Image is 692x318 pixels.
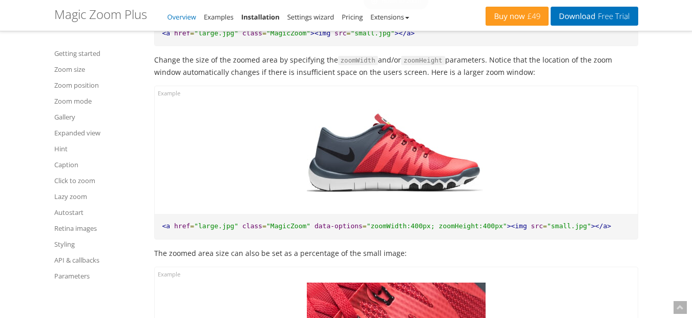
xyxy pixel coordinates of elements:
span: src [334,29,346,37]
a: Extensions [370,12,409,22]
span: "large.jpg" [194,222,238,230]
a: Pricing [342,12,363,22]
a: Zoom position [54,79,141,91]
span: = [347,29,351,37]
a: Lazy zoom [54,190,141,203]
span: data-options [314,222,363,230]
a: Autostart [54,206,141,218]
span: class [242,29,262,37]
code: zoomHeight [401,56,445,65]
span: href [174,222,190,230]
span: src [531,222,543,230]
h1: Magic Zoom Plus [54,8,147,21]
span: ><img [507,222,527,230]
a: API & callbacks [54,254,141,266]
span: "large.jpg" [194,29,238,37]
a: Hint [54,143,141,155]
a: Expanded view [54,127,141,139]
a: Styling [54,238,141,250]
span: £49 [525,12,541,21]
span: = [262,222,266,230]
span: "MagicZoom" [266,222,310,230]
span: <a [162,29,171,37]
span: = [190,222,194,230]
span: href [174,29,190,37]
span: "MagicZoom" [266,29,310,37]
span: = [543,222,547,230]
span: Free Trial [595,12,630,21]
span: "small.jpg" [547,222,591,230]
span: ></a> [591,222,611,230]
a: Getting started [54,47,141,59]
span: = [262,29,266,37]
span: "zoomWidth:400px; zoomHeight:400px" [367,222,507,230]
span: ></a> [394,29,414,37]
a: Buy now£49 [486,7,549,26]
a: Settings wizard [287,12,334,22]
a: Retina images [54,222,141,234]
a: Zoom mode [54,95,141,107]
span: class [242,222,262,230]
span: = [190,29,194,37]
a: Click to zoom [54,174,141,187]
a: Overview [167,12,196,22]
a: Examples [204,12,234,22]
a: Zoom size [54,63,141,75]
a: Caption [54,158,141,171]
a: Gallery [54,111,141,123]
span: = [363,222,367,230]
a: DownloadFree Trial [551,7,638,26]
span: "small.jpg" [350,29,394,37]
span: <a [162,222,171,230]
a: Installation [241,12,280,22]
span: ><img [310,29,330,37]
code: zoomWidth [338,56,378,65]
a: Parameters [54,270,141,282]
